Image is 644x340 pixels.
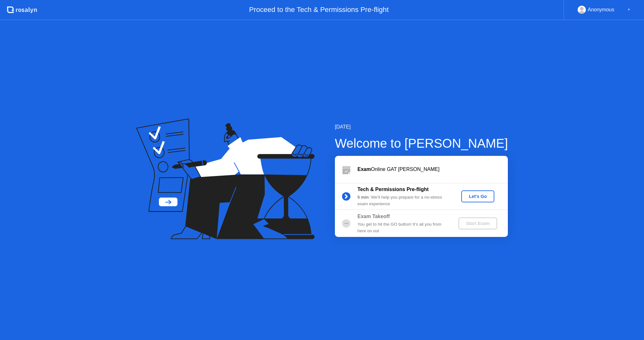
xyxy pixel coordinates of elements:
[588,6,614,14] div: Anonymous
[627,6,630,14] div: ▼
[458,217,497,229] button: Start Exam
[358,187,429,192] b: Tech & Permissions Pre-flight
[335,134,508,153] div: Welcome to [PERSON_NAME]
[358,214,390,219] b: Exam Takeoff
[358,221,448,234] div: You get to hit the GO button! It’s all you from here on out
[358,167,371,172] b: Exam
[358,166,508,173] div: Online GAT [PERSON_NAME]
[358,195,369,200] b: 5 min
[335,123,508,131] div: [DATE]
[461,190,494,202] button: Let's Go
[358,194,448,207] div: : We’ll help you prepare for a no-stress exam experience
[464,194,492,199] div: Let's Go
[461,221,495,226] div: Start Exam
